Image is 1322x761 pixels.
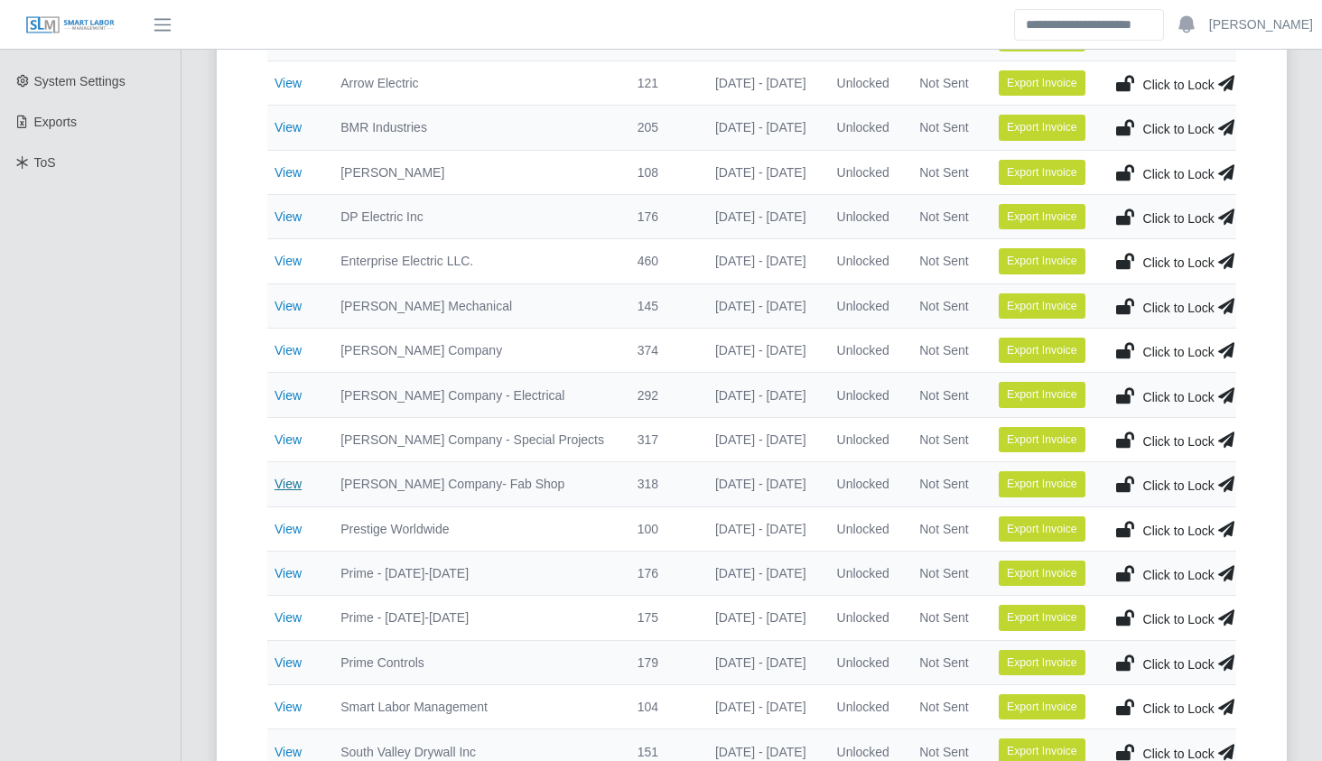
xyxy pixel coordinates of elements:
td: Not Sent [905,640,984,684]
a: View [275,209,302,224]
button: Export Invoice [999,293,1085,319]
button: Export Invoice [999,204,1085,229]
td: Not Sent [905,373,984,417]
td: [DATE] - [DATE] [701,685,823,729]
button: Export Invoice [999,650,1085,675]
td: Unlocked [823,150,906,194]
a: View [275,76,302,90]
span: Click to Lock [1143,301,1215,315]
td: Not Sent [905,417,984,461]
td: 179 [623,640,701,684]
td: Not Sent [905,462,984,506]
td: Smart Labor Management [326,685,623,729]
input: Search [1014,9,1164,41]
td: [DATE] - [DATE] [701,417,823,461]
td: Arrow Electric [326,60,623,105]
a: View [275,745,302,759]
span: Click to Lock [1143,345,1215,359]
a: View [275,299,302,313]
td: [DATE] - [DATE] [701,373,823,417]
button: Export Invoice [999,471,1085,497]
td: 292 [623,373,701,417]
span: Exports [34,115,77,129]
td: [DATE] - [DATE] [701,551,823,595]
td: 374 [623,329,701,373]
td: Unlocked [823,373,906,417]
td: Not Sent [905,239,984,283]
a: View [275,655,302,670]
td: Not Sent [905,283,984,328]
td: DP Electric Inc [326,194,623,238]
button: Export Invoice [999,160,1085,185]
td: 317 [623,417,701,461]
td: Prime - [DATE]-[DATE] [326,551,623,595]
td: [DATE] - [DATE] [701,150,823,194]
td: Prime - [DATE]-[DATE] [326,596,623,640]
span: Click to Lock [1143,255,1215,270]
button: Export Invoice [999,427,1085,452]
td: Not Sent [905,150,984,194]
button: Export Invoice [999,382,1085,407]
td: Unlocked [823,329,906,373]
button: Export Invoice [999,115,1085,140]
td: 318 [623,462,701,506]
td: Unlocked [823,596,906,640]
td: Unlocked [823,417,906,461]
td: 108 [623,150,701,194]
td: 460 [623,239,701,283]
td: [PERSON_NAME] Company- Fab Shop [326,462,623,506]
a: View [275,120,302,135]
td: [PERSON_NAME] [326,150,623,194]
a: View [275,566,302,580]
span: Click to Lock [1143,478,1215,493]
td: Unlocked [823,283,906,328]
span: Click to Lock [1143,524,1215,538]
button: Export Invoice [999,561,1085,586]
td: 145 [623,283,701,328]
a: View [275,254,302,268]
td: [DATE] - [DATE] [701,506,823,551]
img: SLM Logo [25,15,116,35]
td: Unlocked [823,506,906,551]
td: Not Sent [905,60,984,105]
td: Unlocked [823,640,906,684]
td: Prime Controls [326,640,623,684]
td: [DATE] - [DATE] [701,283,823,328]
td: 121 [623,60,701,105]
td: Not Sent [905,596,984,640]
span: Click to Lock [1143,78,1215,92]
a: View [275,522,302,536]
a: View [275,610,302,625]
td: Unlocked [823,239,906,283]
span: Click to Lock [1143,747,1215,761]
a: View [275,165,302,180]
td: [DATE] - [DATE] [701,596,823,640]
button: Export Invoice [999,516,1085,542]
span: Click to Lock [1143,701,1215,716]
td: [DATE] - [DATE] [701,640,823,684]
span: ToS [34,155,56,170]
td: 104 [623,685,701,729]
td: Not Sent [905,106,984,150]
td: Not Sent [905,551,984,595]
span: System Settings [34,74,126,88]
td: 175 [623,596,701,640]
td: 176 [623,551,701,595]
td: Not Sent [905,685,984,729]
td: 205 [623,106,701,150]
a: View [275,477,302,491]
td: [DATE] - [DATE] [701,106,823,150]
td: Not Sent [905,194,984,238]
td: 100 [623,506,701,551]
a: [PERSON_NAME] [1209,15,1313,34]
td: Enterprise Electric LLC. [326,239,623,283]
a: View [275,343,302,357]
span: Click to Lock [1143,390,1215,404]
td: [PERSON_NAME] Company - Special Projects [326,417,623,461]
td: Prestige Worldwide [326,506,623,551]
button: Export Invoice [999,70,1085,96]
td: Unlocked [823,462,906,506]
td: Unlocked [823,685,906,729]
span: Click to Lock [1143,434,1215,449]
span: Click to Lock [1143,167,1215,181]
